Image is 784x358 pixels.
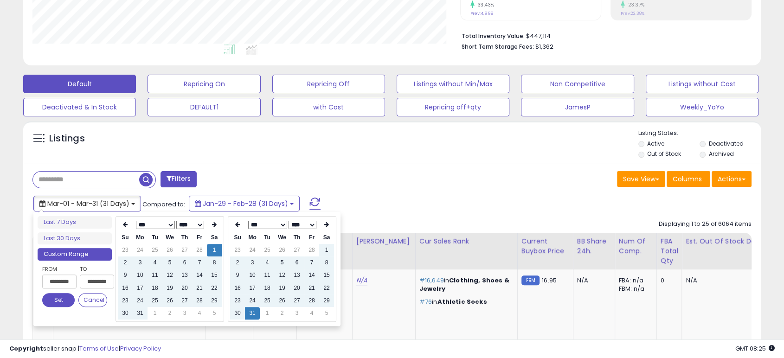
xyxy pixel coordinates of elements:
button: Listings without Cost [646,75,758,93]
td: 13 [289,269,304,281]
td: 25 [148,294,162,307]
th: Su [230,231,245,244]
td: 23 [118,244,133,256]
button: Columns [667,171,710,187]
label: From [42,264,75,274]
div: N/A [577,276,608,285]
button: Save View [617,171,665,187]
label: Out of Stock [647,150,681,158]
button: Actions [712,171,752,187]
td: 26 [275,244,289,256]
td: 19 [275,282,289,294]
p: Listing States: [638,129,761,138]
td: 4 [304,307,319,320]
td: 10 [133,269,148,281]
td: 4 [260,256,275,269]
span: #16,649 [419,276,444,285]
small: 33.43% [475,1,495,8]
th: Tu [148,231,162,244]
td: 26 [162,294,177,307]
td: 11 [260,269,275,281]
button: with Cost [272,98,385,116]
td: 1 [260,307,275,320]
td: 16 [230,282,245,294]
td: 2 [162,307,177,320]
td: 29 [319,294,334,307]
button: Non Competitive [521,75,634,93]
td: 6 [289,256,304,269]
td: 28 [304,294,319,307]
th: Su [118,231,133,244]
button: Cancel [78,293,107,307]
td: 24 [133,244,148,256]
td: 30 [230,307,245,320]
div: BB Share 24h. [577,237,611,256]
td: 28 [304,244,319,256]
td: 18 [260,282,275,294]
td: 2 [275,307,289,320]
button: Weekly_YoYo [646,98,758,116]
th: We [275,231,289,244]
td: 30 [118,307,133,320]
p: in [419,298,510,306]
td: 4 [148,256,162,269]
a: Terms of Use [79,344,119,353]
td: 14 [192,269,207,281]
th: Fr [192,231,207,244]
td: 9 [230,269,245,281]
td: 17 [245,282,260,294]
span: 2025-08-15 08:25 GMT [735,344,775,353]
p: in [419,276,510,293]
td: 24 [245,294,260,307]
td: 5 [162,256,177,269]
td: 24 [245,244,260,256]
td: 3 [245,256,260,269]
th: Mo [245,231,260,244]
td: 1 [319,244,334,256]
button: Set [42,293,75,307]
td: 27 [289,294,304,307]
div: FBA Total Qty [661,237,678,266]
td: 18 [148,282,162,294]
td: 8 [207,256,222,269]
td: 23 [230,294,245,307]
div: Current Buybox Price [521,237,569,256]
h5: Listings [49,132,85,145]
div: Displaying 1 to 25 of 6064 items [659,220,752,229]
button: Repricing On [148,75,260,93]
td: 12 [275,269,289,281]
td: 28 [192,294,207,307]
td: 7 [304,256,319,269]
button: Deactivated & In Stock [23,98,136,116]
td: 27 [177,244,192,256]
button: Repricing Off [272,75,385,93]
div: Est. Out Of Stock Date [686,237,770,246]
label: Deactivated [709,140,744,147]
td: 22 [207,282,222,294]
td: 3 [177,307,192,320]
div: Min Price [301,237,348,246]
td: 23 [230,244,245,256]
th: Sa [207,231,222,244]
small: 23.37% [625,1,645,8]
td: 12 [162,269,177,281]
label: To [80,264,107,274]
td: 4 [192,307,207,320]
td: 31 [133,307,148,320]
td: 16 [118,282,133,294]
span: Columns [673,174,702,184]
td: 26 [162,244,177,256]
span: Mar-01 - Mar-31 (31 Days) [47,199,129,208]
td: 23 [118,294,133,307]
span: Compared to: [142,200,185,209]
button: Filters [161,171,197,187]
td: 1 [148,307,162,320]
button: DEFAULT1 [148,98,260,116]
div: seller snap | | [9,345,161,353]
label: Active [647,140,664,147]
th: Mo [133,231,148,244]
span: 16.95 [542,276,557,285]
small: Prev: 22.38% [621,11,644,16]
button: Listings without Min/Max [397,75,509,93]
td: 28 [192,244,207,256]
